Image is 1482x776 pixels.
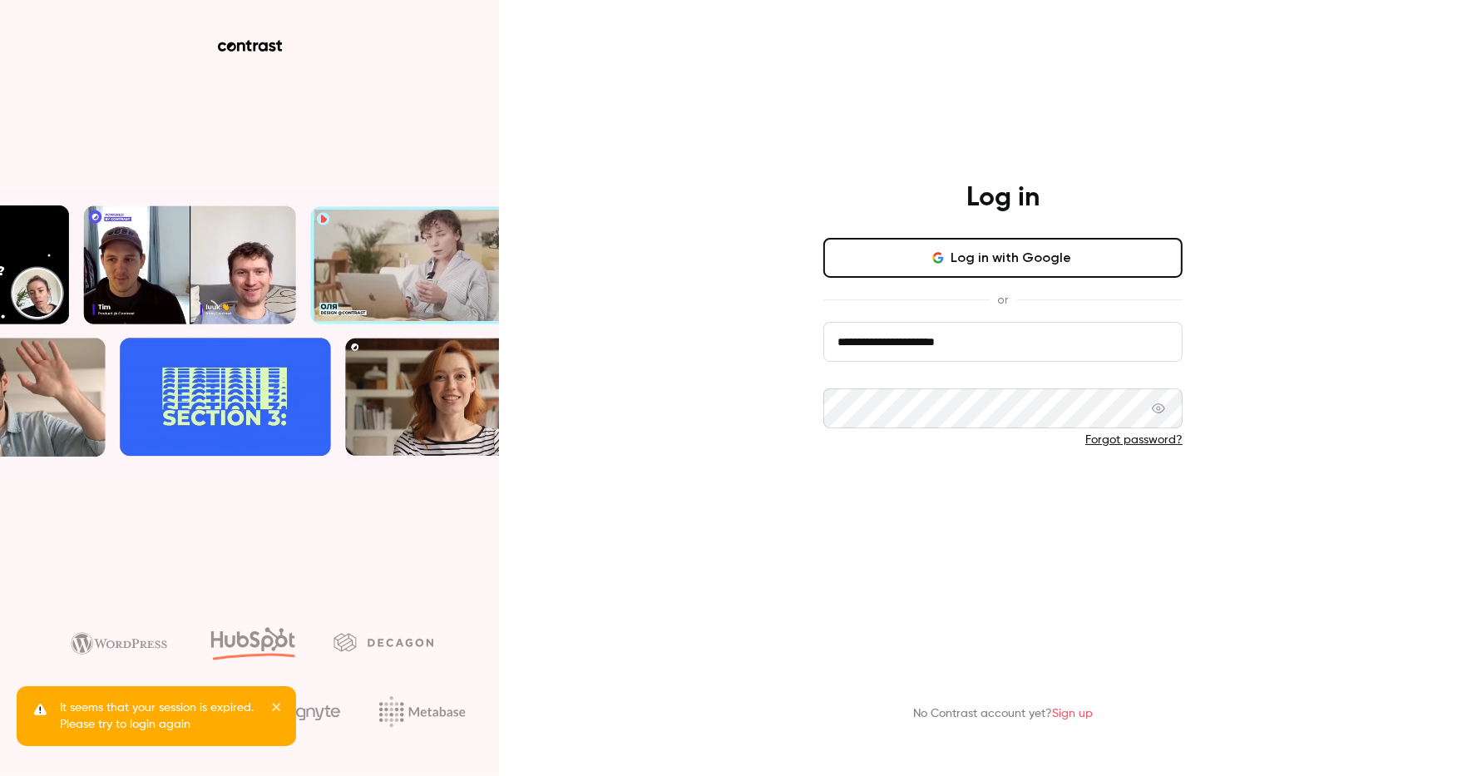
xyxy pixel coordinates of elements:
[1052,708,1093,719] a: Sign up
[913,705,1093,723] p: No Contrast account yet?
[60,699,259,733] p: It seems that your session is expired. Please try to login again
[823,238,1183,278] button: Log in with Google
[966,181,1040,215] h4: Log in
[1085,434,1183,446] a: Forgot password?
[333,633,433,651] img: decagon
[823,475,1183,515] button: Log in
[990,291,1017,309] span: or
[271,699,283,719] button: close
